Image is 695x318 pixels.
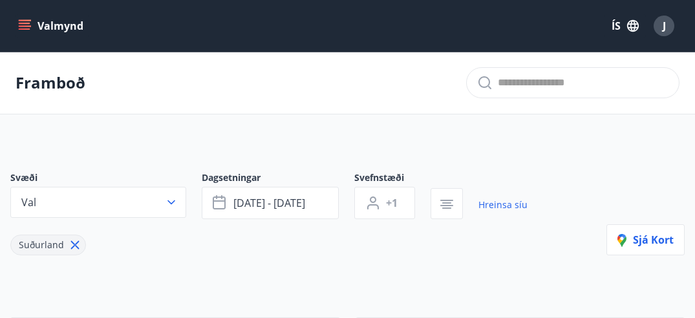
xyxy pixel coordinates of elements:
span: +1 [386,196,398,210]
button: J [648,10,679,41]
span: Val [21,195,36,209]
span: Dagsetningar [202,171,354,187]
button: +1 [354,187,415,219]
div: Suðurland [10,235,86,255]
p: Framboð [16,72,85,94]
a: Hreinsa síu [478,191,528,219]
button: menu [16,14,89,37]
span: Svæði [10,171,202,187]
span: Sjá kort [617,233,674,247]
span: Svefnstæði [354,171,431,187]
span: Suðurland [19,238,64,251]
button: [DATE] - [DATE] [202,187,339,219]
button: Val [10,187,186,218]
button: Sjá kort [606,224,685,255]
button: ÍS [604,14,646,37]
span: J [663,19,666,33]
span: [DATE] - [DATE] [233,196,305,210]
